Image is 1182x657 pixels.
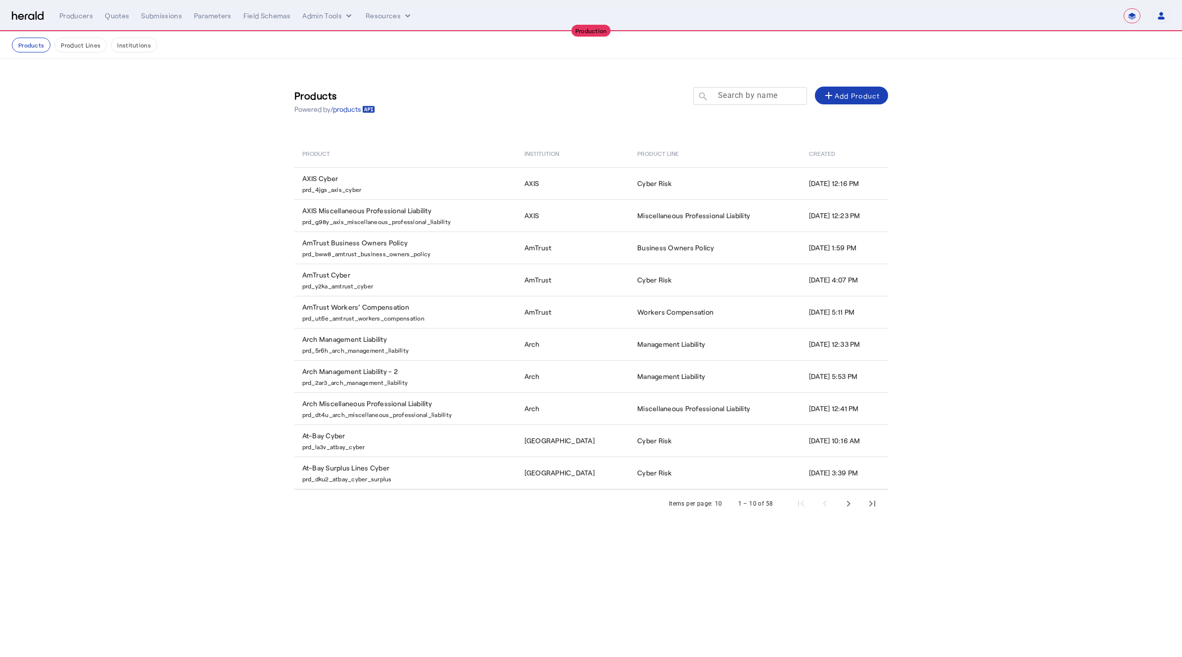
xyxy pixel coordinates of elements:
td: AmTrust [517,232,630,264]
p: prd_2ar3_arch_management_liability [302,376,513,386]
button: Add Product [815,87,888,104]
td: Cyber Risk [629,264,801,296]
h3: Products [294,89,375,102]
td: Management Liability [629,328,801,360]
td: At-Bay Surplus Lines Cyber [294,457,517,489]
td: Miscellaneous Professional Liability [629,392,801,424]
button: Products [12,38,50,52]
td: Cyber Risk [629,457,801,489]
img: Herald Logo [12,11,44,21]
button: Last page [860,492,884,516]
td: AmTrust Workers’ Compensation [294,296,517,328]
td: AmTrust Cyber [294,264,517,296]
mat-label: Search by name [718,91,778,100]
mat-icon: add [823,90,835,101]
div: Field Schemas [243,11,291,21]
th: Product Line [629,140,801,167]
th: Institution [517,140,630,167]
td: AXIS Cyber [294,167,517,199]
td: AXIS [517,199,630,232]
p: prd_bww8_amtrust_business_owners_policy [302,248,513,258]
td: Arch [517,360,630,392]
div: 10 [715,499,722,509]
mat-icon: search [693,91,710,103]
td: [DATE] 4:07 PM [801,264,888,296]
td: Cyber Risk [629,167,801,199]
td: Arch Miscellaneous Professional Liability [294,392,517,424]
td: [DATE] 5:53 PM [801,360,888,392]
td: [GEOGRAPHIC_DATA] [517,457,630,489]
button: Next page [837,492,860,516]
div: Add Product [823,90,880,101]
td: [DATE] 3:39 PM [801,457,888,489]
td: Arch [517,328,630,360]
td: [DATE] 12:33 PM [801,328,888,360]
td: [DATE] 12:41 PM [801,392,888,424]
button: Resources dropdown menu [366,11,413,21]
td: AmTrust [517,296,630,328]
td: [DATE] 12:23 PM [801,199,888,232]
p: prd_y2ka_amtrust_cyber [302,280,513,290]
td: AmTrust Business Owners Policy [294,232,517,264]
p: prd_dt4u_arch_miscellaneous_professional_liability [302,409,513,419]
td: Business Owners Policy [629,232,801,264]
button: internal dropdown menu [302,11,354,21]
button: Product Lines [54,38,107,52]
p: prd_dku2_atbay_cyber_surplus [302,473,513,483]
th: Product [294,140,517,167]
div: Production [571,25,611,37]
div: Parameters [194,11,232,21]
p: prd_g98y_axis_miscellaneous_professional_liability [302,216,513,226]
td: Management Liability [629,360,801,392]
td: Arch Management Liability [294,328,517,360]
p: prd_4jgs_axis_cyber [302,184,513,193]
td: At-Bay Cyber [294,424,517,457]
td: AmTrust [517,264,630,296]
td: [DATE] 12:16 PM [801,167,888,199]
td: Cyber Risk [629,424,801,457]
p: Powered by [294,104,375,114]
td: [GEOGRAPHIC_DATA] [517,424,630,457]
div: Quotes [105,11,129,21]
p: prd_ut6e_amtrust_workers_compensation [302,312,513,322]
td: Arch Management Liability - 2 [294,360,517,392]
td: Arch [517,392,630,424]
p: prd_5r6h_arch_management_liability [302,344,513,354]
div: 1 – 10 of 58 [738,499,773,509]
p: prd_la3v_atbay_cyber [302,441,513,451]
div: Producers [59,11,93,21]
td: AXIS Miscellaneous Professional Liability [294,199,517,232]
button: Institutions [111,38,157,52]
td: [DATE] 5:11 PM [801,296,888,328]
a: /products [331,104,375,114]
td: Workers Compensation [629,296,801,328]
td: Miscellaneous Professional Liability [629,199,801,232]
td: AXIS [517,167,630,199]
div: Submissions [141,11,182,21]
td: [DATE] 1:59 PM [801,232,888,264]
td: [DATE] 10:16 AM [801,424,888,457]
div: Items per page: [669,499,713,509]
th: Created [801,140,888,167]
